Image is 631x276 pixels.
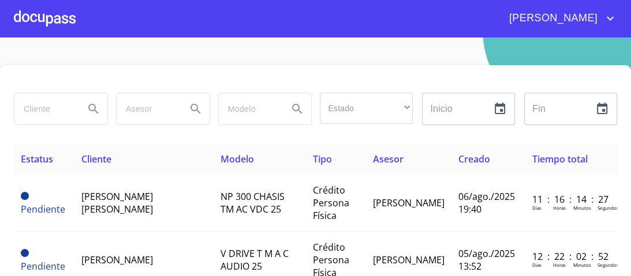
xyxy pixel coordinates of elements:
input: search [219,93,279,124]
div: ​ [320,93,413,124]
span: 06/ago./2025 19:40 [458,190,515,215]
button: Search [80,95,107,123]
input: search [117,93,177,124]
span: Cliente [81,153,111,165]
span: V DRIVE T M A C AUDIO 25 [221,247,289,273]
p: Horas [553,262,566,268]
button: Search [283,95,311,123]
p: Segundos [598,262,619,268]
p: Segundos [598,205,619,211]
span: Pendiente [21,249,29,257]
span: 05/ago./2025 13:52 [458,247,515,273]
span: Creado [458,153,490,165]
span: Modelo [221,153,254,165]
input: search [14,93,75,124]
span: NP 300 CHASIS TM AC VDC 25 [221,190,285,215]
button: account of current user [501,9,617,28]
p: Horas [553,205,566,211]
span: Pendiente [21,260,65,273]
span: [PERSON_NAME] [PERSON_NAME] [81,190,153,215]
span: Estatus [21,153,53,165]
button: Search [182,95,210,123]
p: 11 : 16 : 14 : 27 [532,193,610,206]
span: [PERSON_NAME] [373,254,445,266]
span: Tiempo total [532,153,588,165]
p: Dias [532,262,542,268]
p: Dias [532,205,542,211]
span: [PERSON_NAME] [373,196,445,209]
span: Asesor [373,153,404,165]
span: [PERSON_NAME] [501,9,603,28]
span: Tipo [313,153,332,165]
p: 12 : 22 : 02 : 52 [532,250,610,263]
span: Pendiente [21,203,65,215]
p: Minutos [573,205,591,211]
p: Minutos [573,262,591,268]
span: [PERSON_NAME] [81,254,153,266]
span: Pendiente [21,192,29,200]
span: Crédito Persona Física [313,184,349,222]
